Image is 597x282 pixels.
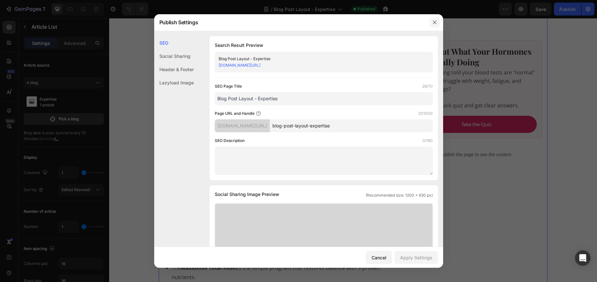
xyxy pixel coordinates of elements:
div: Cancel [372,254,386,261]
a: [DOMAIN_NAME][URL] [219,63,260,68]
div: Publish Settings [154,14,426,31]
h2: Find Out What Your Hormones Are Really Doing [306,27,428,50]
label: SEO Description [215,137,245,144]
div: SEO [154,36,194,49]
span: Publish the page to see the content. [50,103,291,110]
label: SEO Page Title [215,83,242,90]
p: Tired of being told your blood tests are "normal" while you struggle with weight, fatigue, and mo... [307,50,427,75]
p: You know something is wrong. But no one gives you answers. [50,185,291,195]
div: Lazyload Image [154,76,194,89]
p: Publish the page to see the content. [301,133,433,140]
input: Handle [270,119,433,132]
button: Apply Settings [395,251,438,264]
h2: Where You Are Now [50,120,291,129]
div: [DOMAIN_NAME][URL] [215,119,270,132]
input: Title [215,92,433,105]
span: Custom code [50,94,291,102]
a: [MEDICAL_DATA] Dominance: Crash Course on Better Health [50,17,291,84]
label: 28/70 [422,83,433,90]
li: The is the simple program that restores balance with 9 proven nutrients. [63,245,291,264]
li: [MEDICAL_DATA] dominance is a hidden [MEDICAL_DATA] that blood tests often miss. [63,217,291,226]
p: Take the Quiz [352,102,382,111]
label: 31/1000 [418,110,433,117]
p: You’ve been told “this is just aging.” You’ve been told “your labs are normal.” You're too young ... [50,137,291,156]
span: (Recommended size: 1200 x 630 px) [366,192,433,198]
span: Social Sharing Image Preview [215,190,279,198]
li: Diets, workouts, or random supplements don’t fix it because the root cause is hormonal. [63,236,291,245]
div: Apply Settings [400,254,432,261]
div: Header & Footer [154,63,194,76]
a: Take the Quiz [306,98,428,115]
p: Take the quick quiz and get clear answers. [307,83,427,92]
p: Meanwhile, you’re gaining weight without changing your diet. You’re dragging through the day. You... [50,161,291,180]
li: It causes weight gain, fatigue, mood swings, poor sleep, and low libido. [63,226,291,236]
h2: Quick Take [50,200,291,210]
label: Page URL and Handle [215,110,255,117]
div: Blog Post Layout - Expertise [219,56,418,62]
button: Cancel [366,251,392,264]
h1: Search Result Preview [215,41,433,49]
div: Open Intercom Messenger [575,250,591,266]
label: 0/160 [422,137,433,144]
strong: MaxxAlive Total Reset [72,246,128,253]
div: Social Sharing [154,49,194,63]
